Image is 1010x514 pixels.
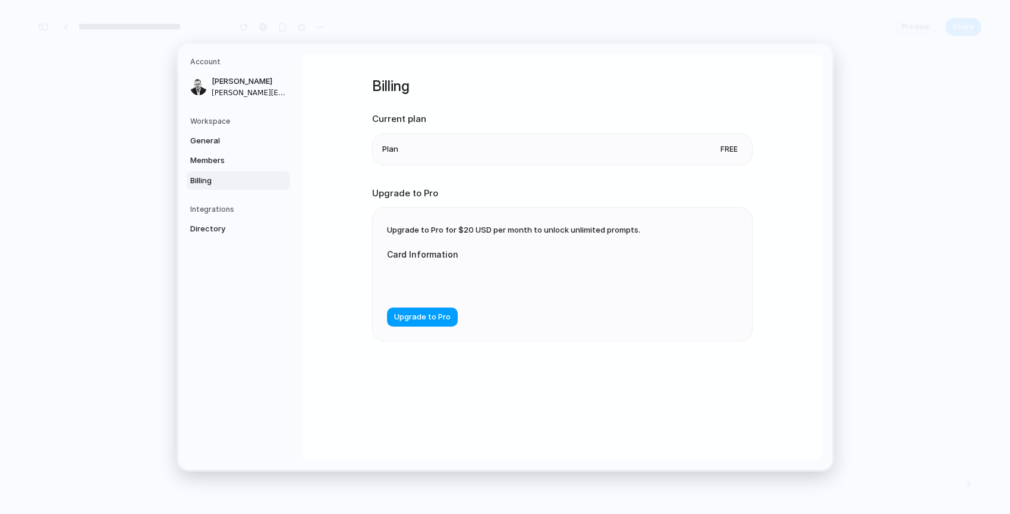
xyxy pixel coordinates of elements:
[372,186,753,200] h2: Upgrade to Pro
[190,57,290,67] h5: Account
[387,225,640,234] span: Upgrade to Pro for $20 USD per month to unlock unlimited prompts.
[190,134,266,146] span: General
[397,275,615,286] iframe: Secure card payment input frame
[187,171,290,190] a: Billing
[394,311,451,323] span: Upgrade to Pro
[372,112,753,126] h2: Current plan
[187,220,290,239] a: Directory
[190,204,290,215] h5: Integrations
[387,308,458,327] button: Upgrade to Pro
[382,143,398,155] span: Plan
[716,143,742,155] span: Free
[212,76,288,87] span: [PERSON_NAME]
[187,151,290,170] a: Members
[187,72,290,102] a: [PERSON_NAME][PERSON_NAME][EMAIL_ADDRESS][PERSON_NAME][DOMAIN_NAME]
[190,223,266,235] span: Directory
[190,115,290,126] h5: Workspace
[187,131,290,150] a: General
[190,174,266,186] span: Billing
[387,248,625,261] label: Card Information
[190,155,266,167] span: Members
[212,87,288,98] span: [PERSON_NAME][EMAIL_ADDRESS][PERSON_NAME][DOMAIN_NAME]
[372,76,753,97] h1: Billing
